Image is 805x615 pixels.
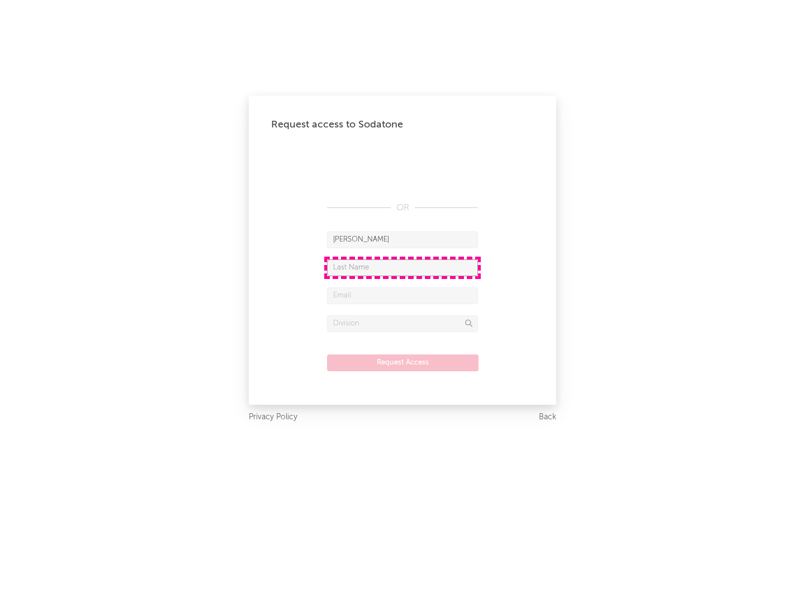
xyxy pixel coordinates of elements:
input: First Name [327,231,478,248]
input: Division [327,315,478,332]
a: Privacy Policy [249,410,297,424]
input: Last Name [327,259,478,276]
input: Email [327,287,478,304]
div: OR [327,201,478,215]
button: Request Access [327,354,479,371]
div: Request access to Sodatone [271,118,534,131]
a: Back [539,410,556,424]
